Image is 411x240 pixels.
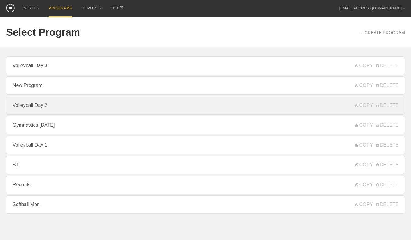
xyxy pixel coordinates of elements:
[361,30,405,35] a: + CREATE PROGRAM
[355,162,373,168] span: COPY
[6,116,405,134] a: Gymnastics [DATE]
[6,176,405,194] a: Recruits
[403,7,405,10] div: ▼
[355,103,373,108] span: COPY
[301,169,411,240] iframe: Chat Widget
[376,103,399,108] span: DELETE
[355,142,373,148] span: COPY
[6,4,15,12] img: logo
[6,96,405,115] a: Volleyball Day 2
[376,142,399,148] span: DELETE
[6,56,405,75] a: Volleyball Day 3
[355,83,373,88] span: COPY
[6,136,405,154] a: Volleyball Day 1
[6,156,405,174] a: ST
[376,122,399,128] span: DELETE
[6,76,405,95] a: New Program
[355,122,373,128] span: COPY
[376,162,399,168] span: DELETE
[6,195,405,214] a: Softball Mon
[355,63,373,68] span: COPY
[376,83,399,88] span: DELETE
[376,63,399,68] span: DELETE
